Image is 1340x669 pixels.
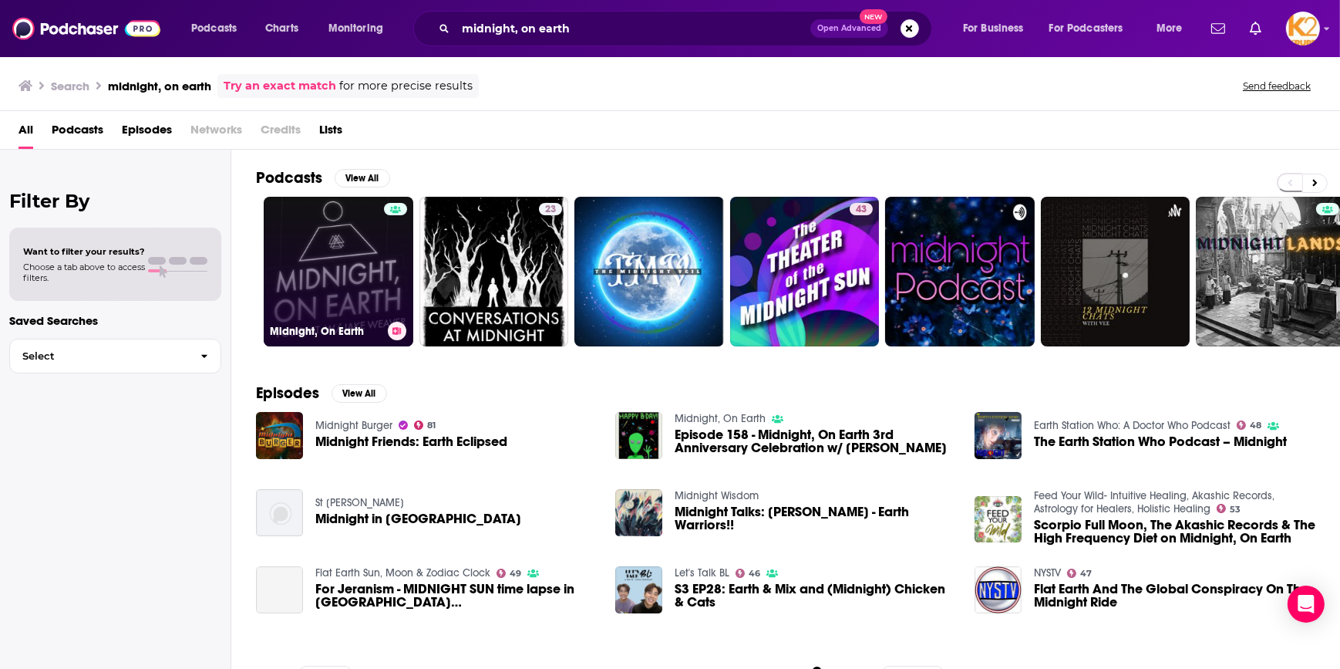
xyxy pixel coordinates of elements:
[264,197,413,346] a: Midnight, On Earth
[108,79,211,93] h3: midnight, on earth
[256,412,303,459] img: Midnight Friends: Earth Eclipsed
[615,489,662,536] img: Midnight Talks: Alya AlHamad - Earth Warriors!!
[315,435,507,448] a: Midnight Friends: Earth Eclipsed
[675,505,956,532] a: Midnight Talks: Alya AlHamad - Earth Warriors!!
[675,489,759,502] a: Midnight Wisdom
[1034,519,1315,545] span: Scorpio Full Moon, The Akashic Records & The High Frequency Diet on Midnight, On Earth
[497,569,522,578] a: 49
[615,412,662,459] img: Episode 158 - Midnight, On Earth 3rd Anniversary Celebration w/ Brynn Anderson
[339,77,473,95] span: for more precise results
[975,566,1022,613] img: Flat Earth And The Global Conspiracy On The Midnight Ride
[675,566,729,579] a: Let's Talk BL
[9,339,221,373] button: Select
[428,11,947,46] div: Search podcasts, credits, & more...
[122,117,172,149] a: Episodes
[9,190,221,212] h2: Filter By
[180,16,257,41] button: open menu
[730,197,880,346] a: 43
[545,202,556,218] span: 23
[675,428,956,454] span: Episode 158 - Midnight, On Earth 3rd Anniversary Celebration w/ [PERSON_NAME]
[675,583,956,609] a: S3 EP28: Earth & Mix and (Midnight) Chicken & Cats
[191,18,237,39] span: Podcasts
[860,9,887,24] span: New
[1034,489,1274,515] a: Feed Your Wild- Intuitive Healing, Akashic Records, Astrology for Healers, Holistic Healing
[23,262,145,283] span: Choose a tab above to access filters.
[975,412,1022,459] img: The Earth Station Who Podcast – Midnight
[1230,506,1241,513] span: 53
[315,583,597,609] a: For Jeranism - MIDNIGHT SUN time lapse in ANTARCTICA (FLAT EARTH)
[414,421,436,430] a: 81
[315,496,404,509] a: St Peters
[255,16,308,41] a: Charts
[319,117,342,149] a: Lists
[1034,419,1231,432] a: Earth Station Who: A Doctor Who Podcast
[256,383,319,403] h2: Episodes
[419,197,569,346] a: 23
[315,512,521,525] span: Midnight in [GEOGRAPHIC_DATA]
[265,18,298,39] span: Charts
[256,489,303,536] img: Midnight in Middle Earth
[315,512,521,525] a: Midnight in Middle Earth
[975,496,1022,543] img: Scorpio Full Moon, The Akashic Records & The High Frequency Diet on Midnight, On Earth
[1157,18,1183,39] span: More
[1286,12,1320,46] span: Logged in as K2Krupp
[1286,12,1320,46] img: User Profile
[456,16,810,41] input: Search podcasts, credits, & more...
[256,383,387,403] a: EpisodesView All
[315,419,392,432] a: Midnight Burger
[675,412,766,425] a: Midnight, On Earth
[1034,566,1061,579] a: NYSTV
[963,18,1024,39] span: For Business
[1039,16,1146,41] button: open menu
[256,566,303,613] a: For Jeranism - MIDNIGHT SUN time lapse in ANTARCTICA (FLAT EARTH)
[335,169,390,188] button: View All
[1034,435,1287,448] a: The Earth Station Who Podcast – Midnight
[1288,586,1325,623] div: Open Intercom Messenger
[1286,12,1320,46] button: Show profile menu
[1205,15,1231,42] a: Show notifications dropdown
[256,168,390,188] a: PodcastsView All
[1049,18,1123,39] span: For Podcasters
[52,117,103,149] a: Podcasts
[261,117,301,149] span: Credits
[9,313,221,328] p: Saved Searches
[427,422,436,429] span: 81
[315,583,597,609] span: For Jeranism - MIDNIGHT SUN time lapse in [GEOGRAPHIC_DATA] ([GEOGRAPHIC_DATA])
[328,18,383,39] span: Monitoring
[1237,421,1262,430] a: 48
[675,428,956,454] a: Episode 158 - Midnight, On Earth 3rd Anniversary Celebration w/ Brynn Anderson
[1067,569,1093,578] a: 47
[315,566,490,579] a: Flat Earth Sun, Moon & Zodiac Clock
[23,246,145,257] span: Want to filter your results?
[270,325,382,338] h3: Midnight, On Earth
[190,117,242,149] span: Networks
[12,14,160,43] img: Podchaser - Follow, Share and Rate Podcasts
[256,168,322,188] h2: Podcasts
[1080,570,1092,577] span: 47
[817,25,881,32] span: Open Advanced
[51,79,89,93] h3: Search
[224,77,336,95] a: Try an exact match
[1034,583,1315,609] a: Flat Earth And The Global Conspiracy On The Midnight Ride
[615,566,662,613] img: S3 EP28: Earth & Mix and (Midnight) Chicken & Cats
[10,351,188,361] span: Select
[510,570,521,577] span: 49
[736,569,761,578] a: 46
[810,19,888,38] button: Open AdvancedNew
[1146,16,1202,41] button: open menu
[1244,15,1268,42] a: Show notifications dropdown
[1217,504,1241,513] a: 53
